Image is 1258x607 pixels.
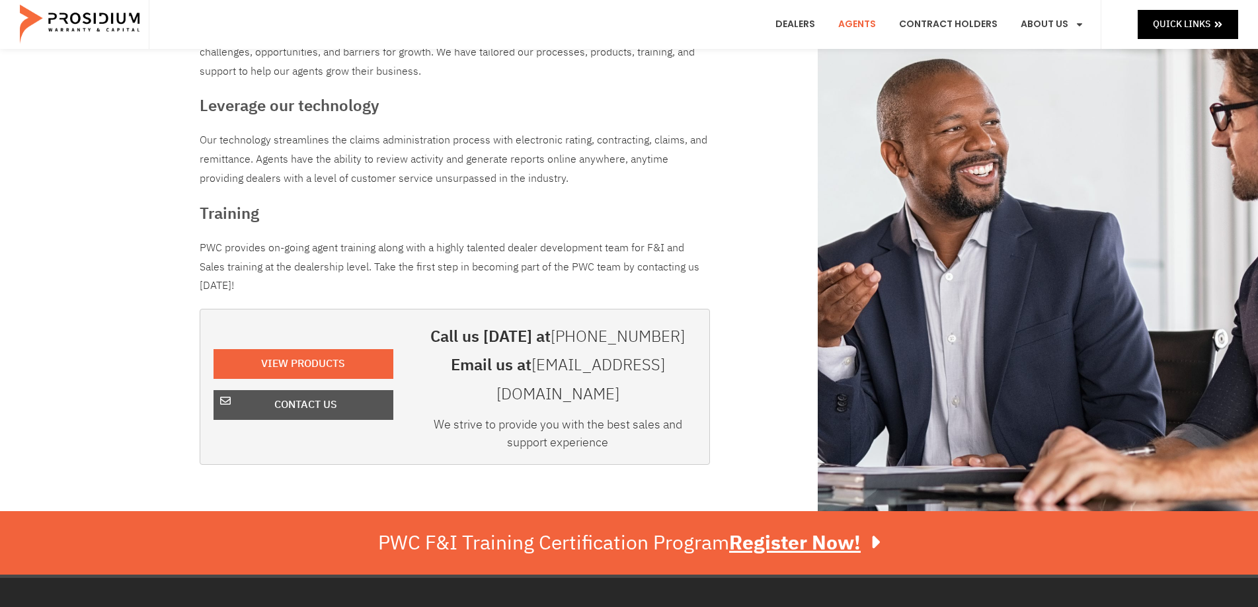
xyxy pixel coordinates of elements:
[200,131,710,188] div: Our technology streamlines the claims administration process with electronic rating, contracting,...
[200,202,710,225] h3: Training
[214,349,393,379] a: View Products
[274,395,337,415] span: Contact Us
[551,325,685,348] a: [PHONE_NUMBER]
[200,94,710,118] h3: Leverage our technology
[214,390,393,420] a: Contact Us
[1153,16,1210,32] span: Quick Links
[200,239,710,296] div: PWC provides on-going agent training along with a highly talented dealer development team for F&I...
[261,354,345,374] span: View Products
[420,323,696,351] h3: Call us [DATE] at
[200,24,710,81] div: Your success is our motivation. You, the agent, help drive our business and we recognize and appr...
[729,528,861,557] u: Register Now!
[1138,10,1238,38] a: Quick Links
[496,353,665,405] a: [EMAIL_ADDRESS][DOMAIN_NAME]
[378,531,880,555] div: PWC F&I Training Certification Program
[420,351,696,408] h3: Email us at
[420,415,696,458] div: We strive to provide you with the best sales and support experience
